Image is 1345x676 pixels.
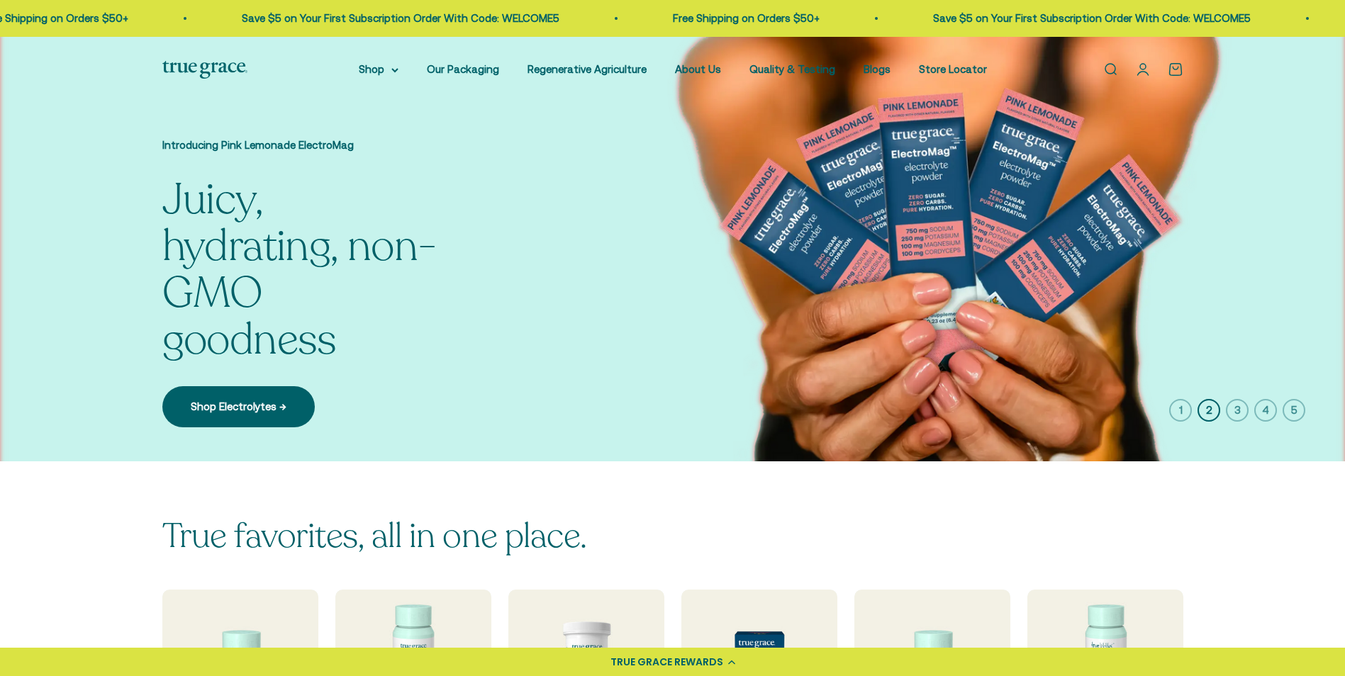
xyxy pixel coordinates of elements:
[1169,399,1192,422] button: 1
[864,63,891,75] a: Blogs
[675,63,721,75] a: About Us
[162,386,315,427] a: Shop Electrolytes →
[359,61,398,78] summary: Shop
[610,655,723,670] div: TRUE GRACE REWARDS
[427,63,499,75] a: Our Packaging
[813,10,1131,27] p: Save $5 on Your First Subscription Order With Code: WELCOME5
[1198,399,1220,422] button: 2
[162,137,446,154] p: Introducing Pink Lemonade ElectroMag
[553,12,700,24] a: Free Shipping on Orders $50+
[1254,399,1277,422] button: 4
[919,63,987,75] a: Store Locator
[528,63,647,75] a: Regenerative Agriculture
[1226,399,1249,422] button: 3
[162,171,437,369] split-lines: Juicy, hydrating, non-GMO goodness
[162,513,587,559] split-lines: True favorites, all in one place.
[122,10,440,27] p: Save $5 on Your First Subscription Order With Code: WELCOME5
[1283,399,1305,422] button: 5
[749,63,835,75] a: Quality & Testing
